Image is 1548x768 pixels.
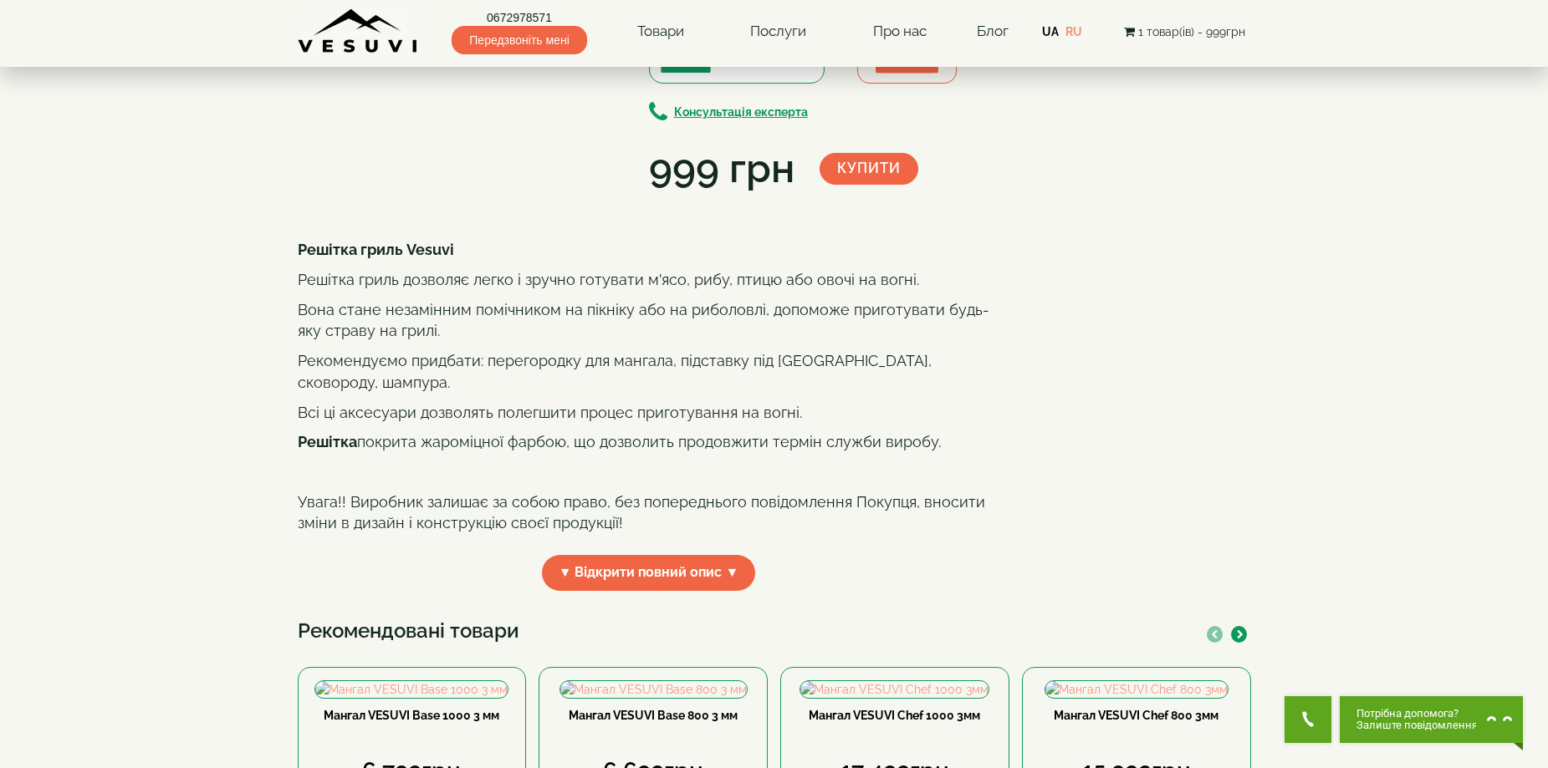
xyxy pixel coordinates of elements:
a: UA [1042,25,1059,38]
a: Товари [621,13,701,51]
span: ▼ Відкрити повний опис ▼ [542,555,756,591]
a: Мангал VESUVI Base 800 3 мм [569,709,738,722]
button: 1 товар(ів) - 999грн [1119,23,1250,41]
a: Про нас [856,13,943,51]
div: 999 грн [649,140,794,197]
b: Решітка гриль Vesuvi [298,241,454,258]
a: RU [1065,25,1082,38]
h3: Рекомендовані товари [298,620,1251,642]
p: Увага!! Виробник залишає за собою право, без попереднього повідомлення Покупця, вносити зміни в д... [298,491,1000,534]
button: Get Call button [1285,696,1331,743]
a: Мангал VESUVI Chef 800 3мм [1054,709,1218,722]
p: Рекомендуємо придбати: перегородку для мангала, підставку під [GEOGRAPHIC_DATA], сковороду, шампура. [298,350,1000,393]
b: Консультація експерта [674,105,808,119]
button: Chat button [1340,696,1523,743]
span: Передзвоніть мені [452,26,586,54]
a: Послуги [733,13,823,51]
a: 0672978571 [452,9,586,26]
a: Блог [977,23,1009,39]
img: Мангал VESUVI Base 1000 3 мм [315,681,508,698]
span: Потрібна допомога? [1356,708,1478,720]
img: Мангал VESUVI Base 800 3 мм [560,681,747,698]
a: Мангал VESUVI Base 1000 3 мм [324,709,499,722]
img: Мангал VESUVI Chef 800 3мм [1045,681,1228,698]
img: Мангал VESUVI Chef 1000 3мм [800,681,989,698]
p: Решітка гриль дозволяє легко і зручно готувати м'ясо, рибу, птицю або овочі на вогні. [298,269,1000,291]
span: Залиште повідомлення [1356,720,1478,731]
p: покрита жароміцної фарбою, що дозволить продовжити термін служби виробу. [298,431,1000,453]
img: Завод VESUVI [298,8,419,54]
p: Всі ці аксесуари дозволять полегшити процес приготування на вогні. [298,402,1000,424]
button: Купити [820,153,918,185]
p: Вона стане незамінним помічником на пікніку або на риболовлі, допоможе приготувати будь-яку страв... [298,299,1000,342]
b: Решітка [298,433,357,450]
a: Мангал VESUVI Chef 1000 3мм [809,709,980,722]
span: 1 товар(ів) - 999грн [1138,25,1245,38]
